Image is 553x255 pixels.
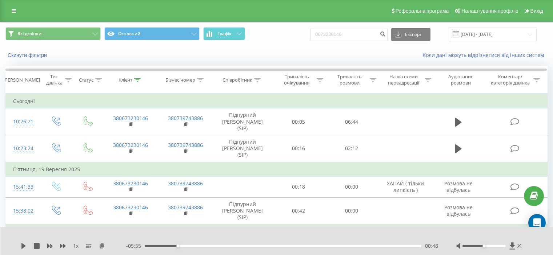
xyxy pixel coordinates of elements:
span: Реферальна програма [396,8,449,14]
div: Тривалість очікування [279,74,315,86]
div: Accessibility label [176,244,179,247]
span: Розмова не відбулась [444,204,473,217]
td: 06:44 [325,108,378,135]
a: Коли дані можуть відрізнятися вiд інших систем [422,52,548,58]
a: 380673230146 [113,180,148,187]
td: П’ятниця, 19 Вересня 2025 [6,162,548,177]
td: 00:05 [272,108,325,135]
div: Тип дзвінка [46,74,63,86]
div: [PERSON_NAME] [3,77,40,83]
a: 380739743886 [168,180,203,187]
td: Підпурний [PERSON_NAME] (SIP) [213,135,272,162]
div: Коментар/категорія дзвінка [489,74,532,86]
div: Клієнт [119,77,132,83]
span: Вихід [530,8,543,14]
td: 00:18 [272,176,325,197]
button: Графік [203,27,245,40]
span: - 05:55 [126,242,145,250]
a: 380739743886 [168,115,203,122]
td: 00:00 [325,197,378,224]
span: Графік [217,31,232,36]
div: Бізнес номер [165,77,195,83]
div: 15:38:02 [13,204,32,218]
input: Пошук за номером [310,28,388,41]
button: Основний [104,27,200,40]
div: Тривалість розмови [332,74,368,86]
td: Підпурний [PERSON_NAME] (SIP) [213,108,272,135]
td: 00:16 [272,135,325,162]
div: 15:41:33 [13,180,32,194]
div: Статус [79,77,93,83]
button: Експорт [391,28,430,41]
td: ХАПАЙ ( тільки липкість ) [378,176,433,197]
a: 380739743886 [168,204,203,211]
a: 380673230146 [113,115,148,122]
a: 380673230146 [113,204,148,211]
span: Розмова не відбулась [444,180,473,193]
div: Співробітник [223,77,252,83]
a: 380673230146 [113,141,148,148]
button: Всі дзвінки [5,27,101,40]
span: 1 x [73,242,79,250]
span: Всі дзвінки [17,31,41,37]
span: 00:48 [425,242,438,250]
td: Підпурний [PERSON_NAME] (SIP) [213,197,272,224]
button: Скинути фільтри [5,52,51,58]
td: 02:12 [325,135,378,162]
div: Accessibility label [482,244,485,247]
span: Налаштування профілю [461,8,518,14]
a: 380739743886 [168,141,203,148]
td: 00:42 [272,197,325,224]
div: 10:23:24 [13,141,32,156]
div: Open Intercom Messenger [528,214,546,231]
td: Середа, 17 Вересня 2025 [6,224,548,239]
div: Аудіозапис розмови [440,74,482,86]
td: Сьогодні [6,94,548,108]
div: 10:26:21 [13,115,32,129]
div: Назва схеми переадресації [385,74,423,86]
td: 00:00 [325,176,378,197]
